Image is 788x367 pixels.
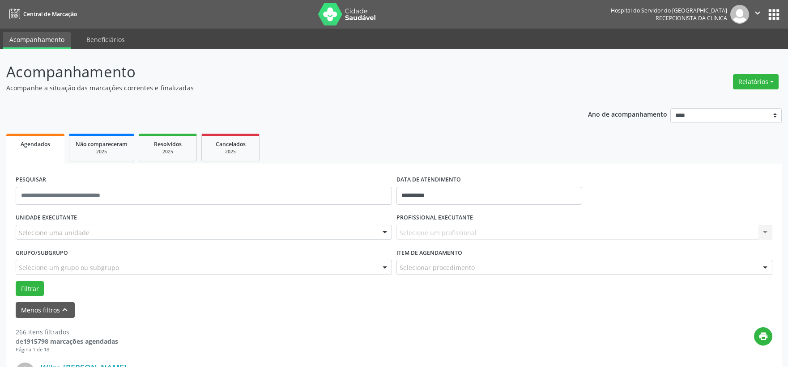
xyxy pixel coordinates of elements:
[588,108,667,119] p: Ano de acompanhamento
[19,228,89,237] span: Selecione uma unidade
[396,211,473,225] label: PROFISSIONAL EXECUTANTE
[21,140,50,148] span: Agendados
[396,246,462,260] label: Item de agendamento
[766,7,782,22] button: apps
[758,331,768,341] i: print
[208,148,253,155] div: 2025
[216,140,246,148] span: Cancelados
[145,148,190,155] div: 2025
[76,148,128,155] div: 2025
[656,14,727,22] span: Recepcionista da clínica
[733,74,779,89] button: Relatórios
[16,346,118,354] div: Página 1 de 18
[396,173,461,187] label: DATA DE ATENDIMENTO
[23,337,118,346] strong: 1915798 marcações agendadas
[6,83,549,93] p: Acompanhe a situação das marcações correntes e finalizadas
[6,61,549,83] p: Acompanhamento
[23,10,77,18] span: Central de Marcação
[16,337,118,346] div: de
[19,263,119,272] span: Selecione um grupo ou subgrupo
[60,305,70,315] i: keyboard_arrow_up
[16,327,118,337] div: 266 itens filtrados
[730,5,749,24] img: img
[16,173,46,187] label: PESQUISAR
[76,140,128,148] span: Não compareceram
[80,32,131,47] a: Beneficiários
[6,7,77,21] a: Central de Marcação
[611,7,727,14] div: Hospital do Servidor do [GEOGRAPHIC_DATA]
[16,302,75,318] button: Menos filtroskeyboard_arrow_up
[753,8,762,18] i: 
[754,327,772,346] button: print
[3,32,71,49] a: Acompanhamento
[154,140,182,148] span: Resolvidos
[16,281,44,296] button: Filtrar
[16,211,77,225] label: UNIDADE EXECUTANTE
[749,5,766,24] button: 
[16,246,68,260] label: Grupo/Subgrupo
[400,263,475,272] span: Selecionar procedimento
